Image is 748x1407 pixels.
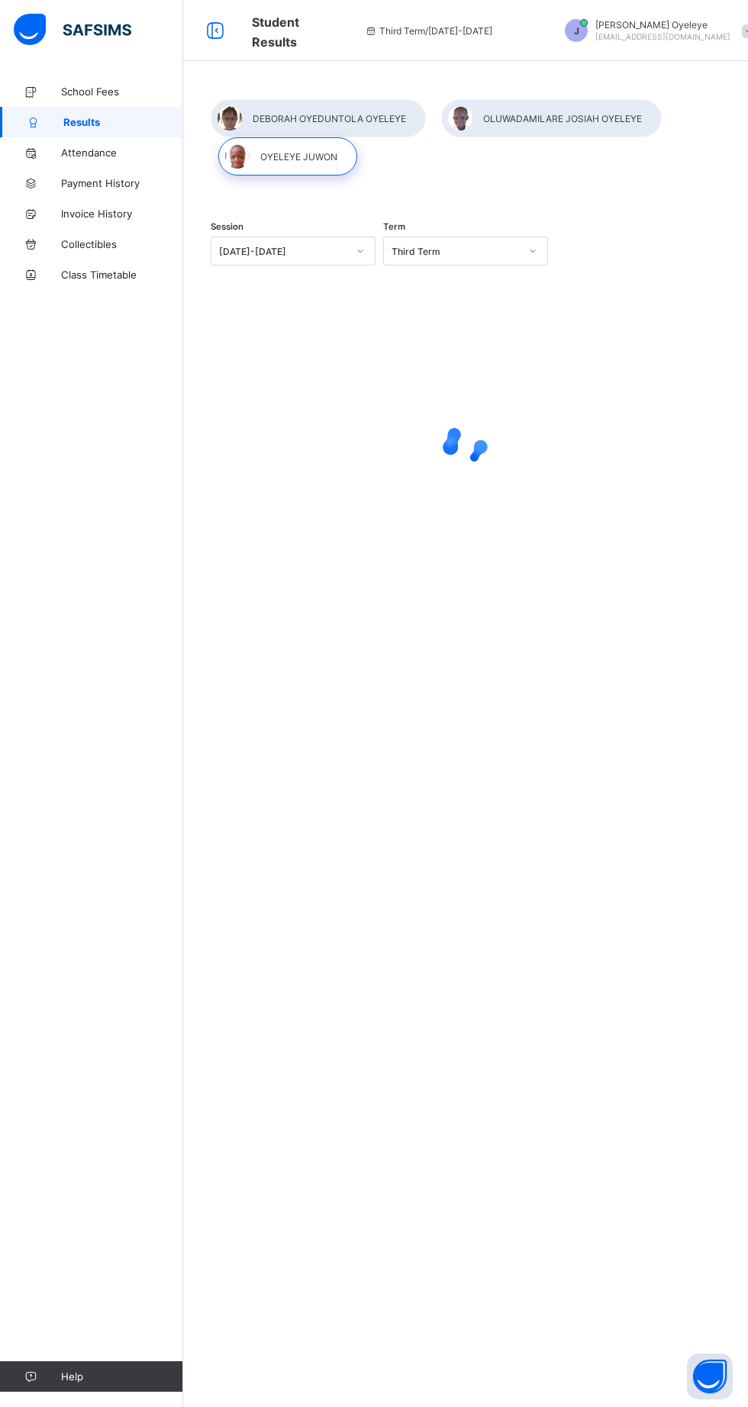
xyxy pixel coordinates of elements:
span: Collectibles [61,238,183,250]
span: Student Results [252,14,299,50]
button: Open asap [687,1354,733,1399]
div: Third Term [392,246,520,257]
span: session/term information [364,25,492,37]
span: School Fees [61,85,183,98]
span: Session [211,221,243,232]
span: Payment History [61,177,183,189]
span: [PERSON_NAME] Oyeleye [595,19,730,31]
span: Term [383,221,405,232]
span: Invoice History [61,208,183,220]
div: [DATE]-[DATE] [219,246,347,257]
span: Class Timetable [61,269,183,281]
span: J [574,25,579,37]
img: safsims [14,14,131,46]
span: [EMAIL_ADDRESS][DOMAIN_NAME] [595,32,730,41]
span: Results [63,116,183,128]
span: Attendance [61,146,183,159]
span: Help [61,1370,182,1383]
